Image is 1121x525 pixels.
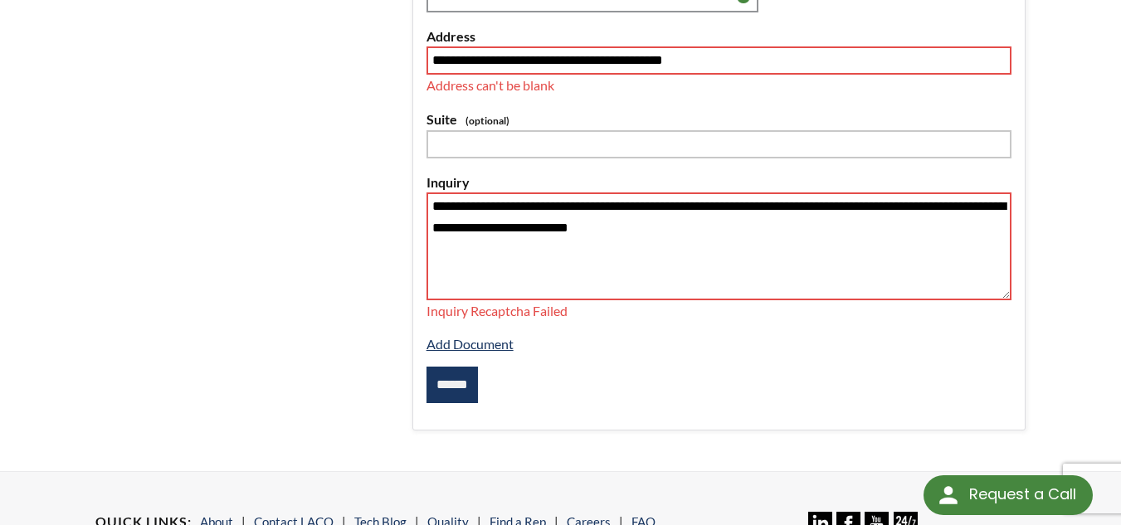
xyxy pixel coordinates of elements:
img: round button [935,482,962,508]
span: Inquiry Recaptcha Failed [426,303,568,318]
label: Inquiry [426,172,1011,193]
label: Address [426,26,1011,47]
div: Request a Call [969,475,1076,513]
div: Request a Call [924,475,1093,515]
a: Add Document [426,336,514,352]
label: Suite [426,109,1011,130]
span: Address can't be blank [426,77,554,93]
